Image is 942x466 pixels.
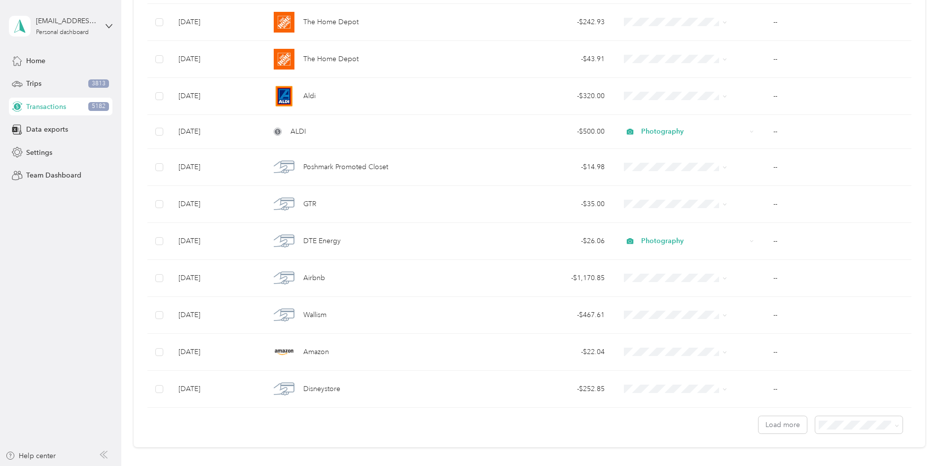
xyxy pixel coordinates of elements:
td: -- [765,78,911,115]
td: [DATE] [171,78,262,115]
span: 5182 [88,102,109,111]
td: [DATE] [171,223,262,260]
td: -- [765,223,911,260]
div: Personal dashboard [36,30,89,36]
div: - $14.98 [489,162,605,173]
td: -- [765,186,911,223]
img: Disneystore [274,379,294,399]
div: - $43.91 [489,54,605,65]
img: Aldi [274,86,294,107]
span: Photography [641,126,746,137]
div: - $1,170.85 [489,273,605,284]
span: Aldi [303,91,316,102]
td: [DATE] [171,260,262,297]
div: - $242.93 [489,17,605,28]
td: -- [765,371,911,408]
span: Amazon [303,347,329,358]
td: -- [765,4,911,41]
span: Team Dashboard [26,170,81,180]
td: [DATE] [171,371,262,408]
td: [DATE] [171,41,262,78]
span: The Home Depot [303,17,359,28]
span: Disneystore [303,384,340,394]
td: [DATE] [171,149,262,186]
td: -- [765,334,911,371]
td: -- [765,115,911,149]
img: GTR [274,194,294,215]
span: Airbnb [303,273,325,284]
span: Home [26,56,45,66]
button: Load more [759,416,807,433]
div: - $35.00 [489,199,605,210]
td: [DATE] [171,334,262,371]
div: - $467.61 [489,310,605,321]
div: - $26.06 [489,236,605,247]
img: Poshmark Promoted Closet [274,157,294,178]
span: The Home Depot [303,54,359,65]
span: GTR [303,199,316,210]
td: -- [765,297,911,334]
td: [DATE] [171,186,262,223]
td: [DATE] [171,115,262,149]
img: DTE Energy [274,231,294,251]
img: The Home Depot [274,12,294,33]
div: [EMAIL_ADDRESS][DOMAIN_NAME] [36,16,98,26]
span: Transactions [26,102,66,112]
td: -- [765,149,911,186]
td: -- [765,41,911,78]
td: [DATE] [171,4,262,41]
span: Wallism [303,310,326,321]
div: - $252.85 [489,384,605,394]
td: -- [765,260,911,297]
td: [DATE] [171,297,262,334]
img: The Home Depot [274,49,294,70]
span: Photography [641,236,746,247]
span: Settings [26,147,52,158]
span: Poshmark Promoted Closet [303,162,388,173]
img: Airbnb [274,268,294,288]
button: Help center [5,451,56,461]
img: Amazon [274,342,294,362]
span: DTE Energy [303,236,341,247]
span: 3813 [88,79,109,88]
iframe: Everlance-gr Chat Button Frame [887,411,942,466]
div: - $320.00 [489,91,605,102]
span: Trips [26,78,41,89]
img: Wallism [274,305,294,325]
div: - $22.04 [489,347,605,358]
div: - $500.00 [489,126,605,137]
span: ALDI [290,126,306,137]
span: Data exports [26,124,68,135]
